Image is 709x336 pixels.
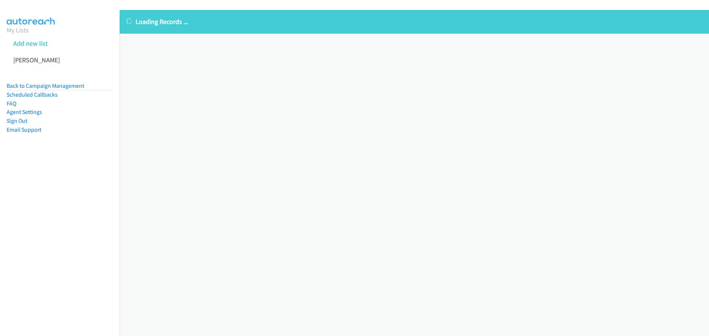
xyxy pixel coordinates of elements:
[7,26,29,34] a: My Lists
[7,91,58,98] a: Scheduled Callbacks
[7,126,41,133] a: Email Support
[7,100,16,107] a: FAQ
[7,108,42,115] a: Agent Settings
[7,117,27,124] a: Sign Out
[13,39,48,48] a: Add new list
[7,82,84,89] a: Back to Campaign Management
[13,56,60,64] a: [PERSON_NAME]
[126,17,702,27] p: Loading Records ...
